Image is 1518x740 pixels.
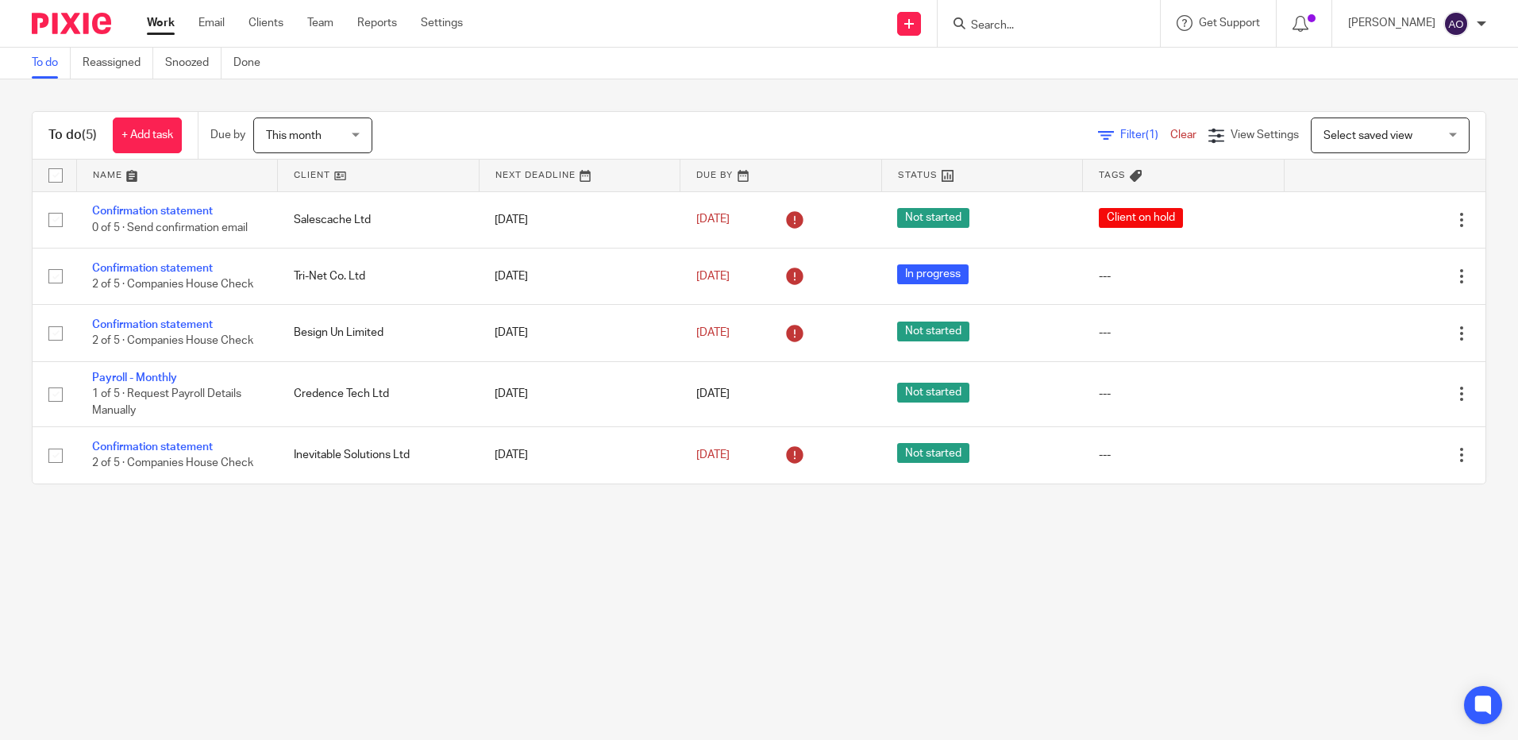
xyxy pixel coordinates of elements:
td: [DATE] [479,248,680,304]
a: Done [233,48,272,79]
a: Reports [357,15,397,31]
td: [DATE] [479,191,680,248]
a: Settings [421,15,463,31]
span: (1) [1146,129,1158,141]
a: Email [198,15,225,31]
img: Pixie [32,13,111,34]
td: [DATE] [479,305,680,361]
span: Not started [897,443,969,463]
div: --- [1099,268,1269,284]
a: Clear [1170,129,1196,141]
span: 1 of 5 · Request Payroll Details Manually [92,388,241,416]
td: Salescache Ltd [278,191,480,248]
span: [DATE] [696,327,730,338]
span: Client on hold [1099,208,1183,228]
span: Tags [1099,171,1126,179]
span: 0 of 5 · Send confirmation email [92,222,248,233]
input: Search [969,19,1112,33]
td: [DATE] [479,427,680,484]
a: Reassigned [83,48,153,79]
a: Team [307,15,333,31]
td: Credence Tech Ltd [278,361,480,426]
span: Not started [897,322,969,341]
a: Payroll - Monthly [92,372,177,383]
a: Clients [249,15,283,31]
span: In progress [897,264,969,284]
a: + Add task [113,118,182,153]
a: Confirmation statement [92,441,213,453]
td: Tri-Net Co. Ltd [278,248,480,304]
td: Besign Un Limited [278,305,480,361]
td: Inevitable Solutions Ltd [278,427,480,484]
span: [DATE] [696,449,730,461]
a: To do [32,48,71,79]
span: [DATE] [696,388,730,399]
a: Confirmation statement [92,206,213,217]
span: Select saved view [1323,130,1412,141]
span: View Settings [1231,129,1299,141]
h1: To do [48,127,97,144]
div: --- [1099,447,1269,463]
a: Work [147,15,175,31]
span: Filter [1120,129,1170,141]
span: Not started [897,208,969,228]
span: [DATE] [696,214,730,225]
p: [PERSON_NAME] [1348,15,1435,31]
span: 2 of 5 · Companies House Check [92,279,253,290]
span: [DATE] [696,271,730,282]
div: --- [1099,386,1269,402]
img: svg%3E [1443,11,1469,37]
span: (5) [82,129,97,141]
span: This month [266,130,322,141]
span: 2 of 5 · Companies House Check [92,336,253,347]
span: Get Support [1199,17,1260,29]
span: Not started [897,383,969,403]
a: Confirmation statement [92,319,213,330]
a: Snoozed [165,48,222,79]
a: Confirmation statement [92,263,213,274]
p: Due by [210,127,245,143]
td: [DATE] [479,361,680,426]
span: 2 of 5 · Companies House Check [92,458,253,469]
div: --- [1099,325,1269,341]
